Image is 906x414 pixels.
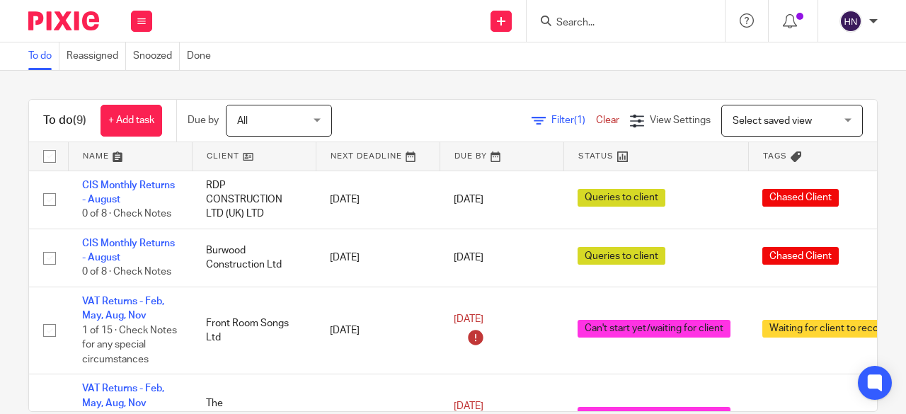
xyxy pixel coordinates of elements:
[454,253,483,263] span: [DATE]
[73,115,86,126] span: (9)
[578,320,730,338] span: Can't start yet/waiting for client
[192,171,316,229] td: RDP CONSTRUCTION LTD (UK) LTD
[763,152,787,160] span: Tags
[596,115,619,125] a: Clear
[192,287,316,374] td: Front Room Songs Ltd
[578,189,665,207] span: Queries to client
[839,10,862,33] img: svg%3E
[82,384,164,408] a: VAT Returns - Feb, May, Aug, Nov
[574,115,585,125] span: (1)
[237,116,248,126] span: All
[188,113,219,127] p: Due by
[762,189,839,207] span: Chased Client
[28,42,59,70] a: To do
[454,195,483,205] span: [DATE]
[316,287,440,374] td: [DATE]
[82,268,171,277] span: 0 of 8 · Check Notes
[82,180,175,205] a: CIS Monthly Returns - August
[82,209,171,219] span: 0 of 8 · Check Notes
[762,247,839,265] span: Chased Client
[733,116,812,126] span: Select saved view
[101,105,162,137] a: + Add task
[28,11,99,30] img: Pixie
[551,115,596,125] span: Filter
[316,171,440,229] td: [DATE]
[316,229,440,287] td: [DATE]
[650,115,711,125] span: View Settings
[192,229,316,287] td: Burwood Construction Ltd
[82,326,177,364] span: 1 of 15 · Check Notes for any special circumstances
[555,17,682,30] input: Search
[454,314,483,324] span: [DATE]
[67,42,126,70] a: Reassigned
[82,297,164,321] a: VAT Returns - Feb, May, Aug, Nov
[43,113,86,128] h1: To do
[82,238,175,263] a: CIS Monthly Returns - August
[454,401,483,411] span: [DATE]
[578,247,665,265] span: Queries to client
[187,42,218,70] a: Done
[133,42,180,70] a: Snoozed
